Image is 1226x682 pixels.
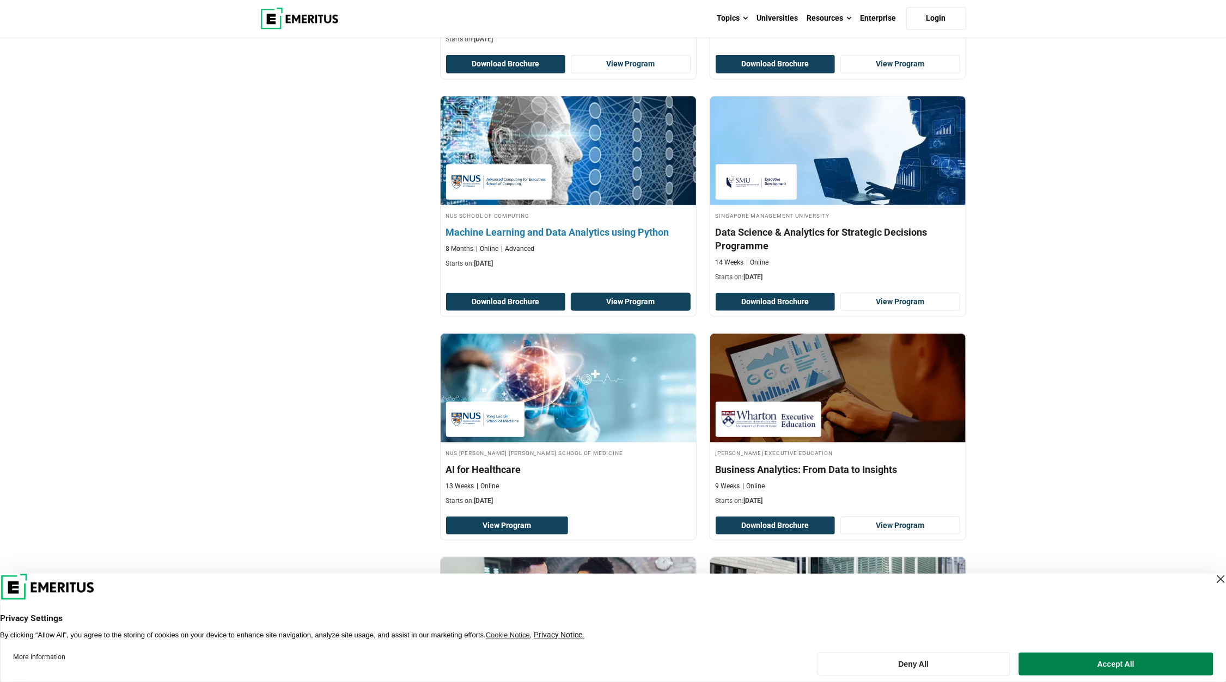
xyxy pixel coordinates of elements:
[474,497,493,505] span: [DATE]
[710,96,966,205] img: Data Science & Analytics for Strategic Decisions Programme | Online Data Science and Analytics Co...
[502,244,535,254] p: Advanced
[716,448,960,457] h4: [PERSON_NAME] Executive Education
[840,517,960,535] a: View Program
[710,334,966,511] a: Business Analytics Course by Wharton Executive Education - October 30, 2025 Wharton Executive Edu...
[446,244,474,254] p: 8 Months
[446,448,691,457] h4: NUS [PERSON_NAME] [PERSON_NAME] School of Medicine
[477,244,499,254] p: Online
[571,55,691,73] a: View Program
[441,334,696,511] a: AI and Machine Learning Course by NUS Yong Loo Lin School of Medicine - September 30, 2025 NUS Yo...
[571,293,691,311] a: View Program
[716,211,960,220] h4: Singapore Management University
[441,96,696,274] a: AI and Machine Learning Course by NUS School of Computing - September 30, 2025 NUS School of Comp...
[474,35,493,43] span: [DATE]
[446,55,566,73] button: Download Brochure
[452,170,546,194] img: NUS School of Computing
[477,482,499,491] p: Online
[441,557,696,666] img: Business Analytics and AI: Decision-Making Using Data | Online Business Analytics Course
[716,225,960,253] h4: Data Science & Analytics for Strategic Decisions Programme
[446,482,474,491] p: 13 Weeks
[446,259,691,268] p: Starts on:
[744,273,763,281] span: [DATE]
[716,273,960,282] p: Starts on:
[710,96,966,287] a: Data Science and Analytics Course by Singapore Management University - September 30, 2025 Singapo...
[710,557,966,666] img: Imperial Business Analytics: From Data to Decisions | Online Business Analytics Course
[840,293,960,311] a: View Program
[446,463,691,476] h4: AI for Healthcare
[716,496,960,506] p: Starts on:
[446,35,691,44] p: Starts on:
[710,334,966,443] img: Business Analytics: From Data to Insights | Online Business Analytics Course
[744,497,763,505] span: [DATE]
[716,482,740,491] p: 9 Weeks
[716,55,835,73] button: Download Brochure
[428,91,709,211] img: Machine Learning and Data Analytics using Python | Online AI and Machine Learning Course
[446,496,691,506] p: Starts on:
[446,225,691,239] h4: Machine Learning and Data Analytics using Python
[446,211,691,220] h4: NUS School of Computing
[452,407,519,432] img: NUS Yong Loo Lin School of Medicine
[721,407,816,432] img: Wharton Executive Education
[441,334,696,443] img: AI for Healthcare | Online AI and Machine Learning Course
[840,55,960,73] a: View Program
[716,258,744,267] p: 14 Weeks
[747,258,769,267] p: Online
[716,517,835,535] button: Download Brochure
[906,7,966,30] a: Login
[446,517,569,535] a: View Program
[474,260,493,267] span: [DATE]
[716,293,835,311] button: Download Brochure
[446,293,566,311] button: Download Brochure
[721,170,792,194] img: Singapore Management University
[716,463,960,476] h4: Business Analytics: From Data to Insights
[743,482,765,491] p: Online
